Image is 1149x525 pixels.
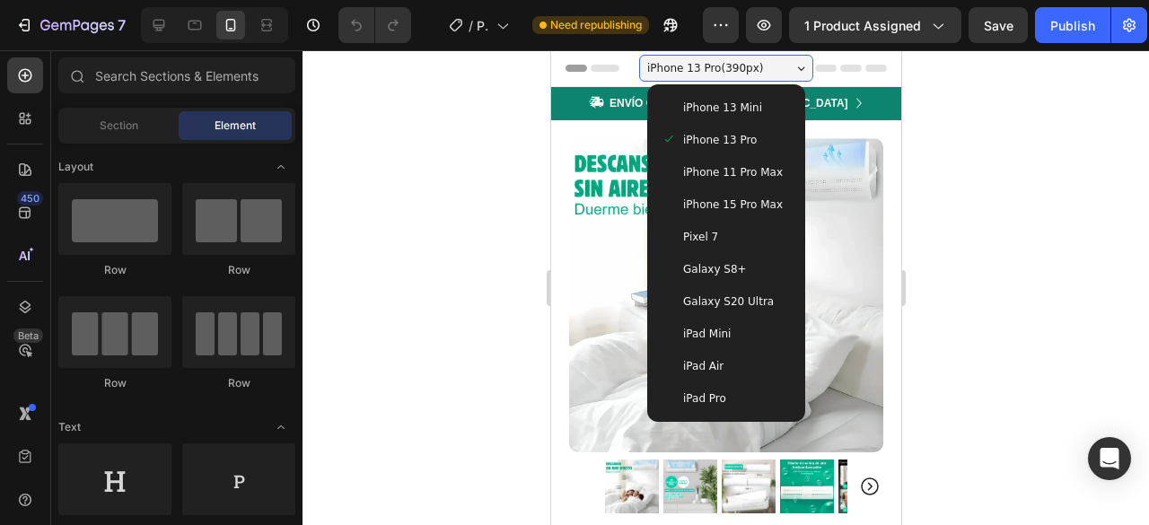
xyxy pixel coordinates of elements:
[7,7,134,43] button: 7
[551,50,901,525] iframe: Design area
[338,7,411,43] div: Undo/Redo
[182,375,295,391] div: Row
[469,16,473,35] span: /
[267,153,295,181] span: Toggle open
[58,419,81,435] span: Text
[969,7,1028,43] button: Save
[789,7,961,43] button: 1 product assigned
[477,16,489,35] span: Product Page - [DATE] 12:56:15
[58,57,295,93] input: Search Sections & Elements
[804,16,921,35] span: 1 product assigned
[58,375,171,391] div: Row
[1088,437,1131,480] div: Open Intercom Messenger
[1050,16,1095,35] div: Publish
[118,14,126,36] p: 7
[100,118,138,134] span: Section
[182,262,295,278] div: Row
[984,18,1013,33] span: Save
[267,413,295,442] span: Toggle open
[215,118,256,134] span: Element
[13,328,43,343] div: Beta
[550,17,642,33] span: Need republishing
[1035,7,1110,43] button: Publish
[17,191,43,206] div: 450
[58,159,93,175] span: Layout
[58,262,171,278] div: Row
